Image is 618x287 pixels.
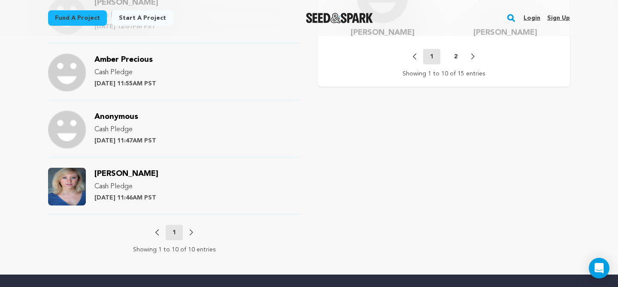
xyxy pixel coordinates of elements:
p: 2 [454,52,457,61]
span: Anonymous [94,113,138,121]
button: 1 [166,225,183,240]
img: Seed&Spark Logo Dark Mode [306,13,373,23]
p: Cash Pledge [94,67,156,78]
p: Showing 1 to 10 of 10 entries [133,245,216,254]
button: 1 [423,49,440,64]
span: Amber Precious [94,56,153,63]
img: Support Image [48,168,86,205]
button: 2 [447,52,464,61]
p: 1 [173,228,176,237]
p: Cash Pledge [94,124,156,135]
a: Login [524,11,540,25]
a: [PERSON_NAME] [94,171,158,178]
a: Sign up [547,11,570,25]
p: [DATE] 11:55AM PST [94,79,156,88]
p: Showing 1 to 10 of 15 entries [403,69,485,78]
a: Start a project [112,10,173,26]
a: Fund a project [48,10,107,26]
img: Support Image [48,54,86,91]
a: Seed&Spark Homepage [306,13,373,23]
span: [PERSON_NAME] [351,29,415,36]
p: [DATE] 11:47AM PST [94,136,156,145]
span: [PERSON_NAME] [473,29,537,36]
p: Cash Pledge [94,181,158,192]
span: [PERSON_NAME] [94,170,158,178]
p: [DATE] 11:46AM PST [94,193,158,202]
img: Support Image [48,111,86,148]
div: Open Intercom Messenger [589,258,609,278]
a: Anonymous [94,114,138,121]
a: Amber Precious [94,57,153,63]
p: 1 [430,52,433,61]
